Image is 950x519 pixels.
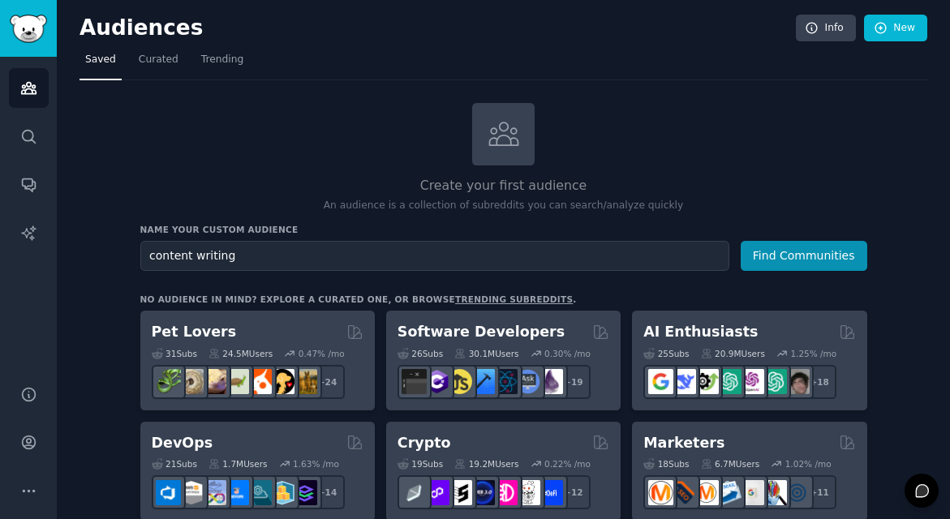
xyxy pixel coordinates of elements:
img: defi_ [538,480,563,505]
img: leopardgeckos [201,369,226,394]
img: PetAdvice [269,369,294,394]
img: ballpython [178,369,204,394]
img: learnjavascript [447,369,472,394]
img: AskComputerScience [515,369,540,394]
div: 26 Sub s [398,348,443,359]
img: turtle [224,369,249,394]
img: ethfinance [402,480,427,505]
img: googleads [739,480,764,505]
h2: Software Developers [398,322,565,342]
p: An audience is a collection of subreddits you can search/analyze quickly [140,199,867,213]
div: 21 Sub s [152,458,197,470]
h3: Name your custom audience [140,224,867,235]
img: bigseo [671,480,696,505]
img: AWS_Certified_Experts [178,480,204,505]
img: Docker_DevOps [201,480,226,505]
h2: Marketers [643,433,724,453]
img: MarketingResearch [762,480,787,505]
img: chatgpt_promptDesign [716,369,742,394]
img: GummySearch logo [10,15,47,43]
input: Pick a short name, like "Digital Marketers" or "Movie-Goers" [140,241,729,271]
div: 1.7M Users [208,458,268,470]
h2: Audiences [80,15,796,41]
span: Trending [201,53,243,67]
div: 1.25 % /mo [790,348,836,359]
div: 0.22 % /mo [544,458,591,470]
img: dogbreed [292,369,317,394]
a: Trending [196,47,249,80]
a: trending subreddits [455,294,573,304]
img: cockatiel [247,369,272,394]
div: 31 Sub s [152,348,197,359]
div: 1.02 % /mo [785,458,832,470]
div: + 19 [557,365,591,399]
div: + 14 [311,475,345,509]
img: chatgpt_prompts_ [762,369,787,394]
div: 30.1M Users [454,348,518,359]
img: ArtificalIntelligence [785,369,810,394]
img: azuredevops [156,480,181,505]
img: content_marketing [648,480,673,505]
h2: Pet Lovers [152,322,237,342]
div: 24.5M Users [208,348,273,359]
h2: Create your first audience [140,176,867,196]
img: csharp [424,369,449,394]
img: PlatformEngineers [292,480,317,505]
div: 1.63 % /mo [293,458,339,470]
img: 0xPolygon [424,480,449,505]
div: 25 Sub s [643,348,689,359]
img: ethstaker [447,480,472,505]
img: DeepSeek [671,369,696,394]
a: Curated [133,47,184,80]
div: 19.2M Users [454,458,518,470]
img: web3 [470,480,495,505]
a: Saved [80,47,122,80]
img: elixir [538,369,563,394]
div: 0.30 % /mo [544,348,591,359]
span: Saved [85,53,116,67]
div: 19 Sub s [398,458,443,470]
img: GoogleGeminiAI [648,369,673,394]
img: platformengineering [247,480,272,505]
div: 0.47 % /mo [299,348,345,359]
img: iOSProgramming [470,369,495,394]
img: CryptoNews [515,480,540,505]
div: 20.9M Users [701,348,765,359]
img: OnlineMarketing [785,480,810,505]
div: + 24 [311,365,345,399]
img: DevOpsLinks [224,480,249,505]
div: + 11 [802,475,836,509]
img: Emailmarketing [716,480,742,505]
h2: Crypto [398,433,451,453]
h2: AI Enthusiasts [643,322,758,342]
img: aws_cdk [269,480,294,505]
h2: DevOps [152,433,213,453]
span: Curated [139,53,178,67]
div: 18 Sub s [643,458,689,470]
div: No audience in mind? Explore a curated one, or browse . [140,294,577,305]
img: AskMarketing [694,480,719,505]
a: Info [796,15,856,42]
img: software [402,369,427,394]
div: + 18 [802,365,836,399]
img: defiblockchain [492,480,518,505]
img: reactnative [492,369,518,394]
div: + 12 [557,475,591,509]
img: AItoolsCatalog [694,369,719,394]
button: Find Communities [741,241,867,271]
img: OpenAIDev [739,369,764,394]
img: herpetology [156,369,181,394]
div: 6.7M Users [701,458,760,470]
a: New [864,15,927,42]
